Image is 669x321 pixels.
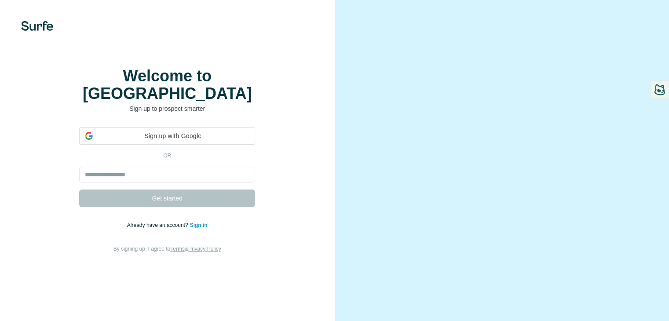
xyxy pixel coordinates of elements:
[79,127,255,145] div: Sign up with Google
[79,67,255,102] h1: Welcome to [GEOGRAPHIC_DATA]
[188,246,221,252] a: Privacy Policy
[190,222,208,228] a: Sign in
[127,222,190,228] span: Already have an account?
[21,21,53,31] img: Surfe's logo
[113,246,221,252] span: By signing up, I agree to &
[170,246,185,252] a: Terms
[75,144,260,163] iframe: Sign in with Google Button
[79,104,255,113] p: Sign up to prospect smarter
[96,131,249,141] span: Sign up with Google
